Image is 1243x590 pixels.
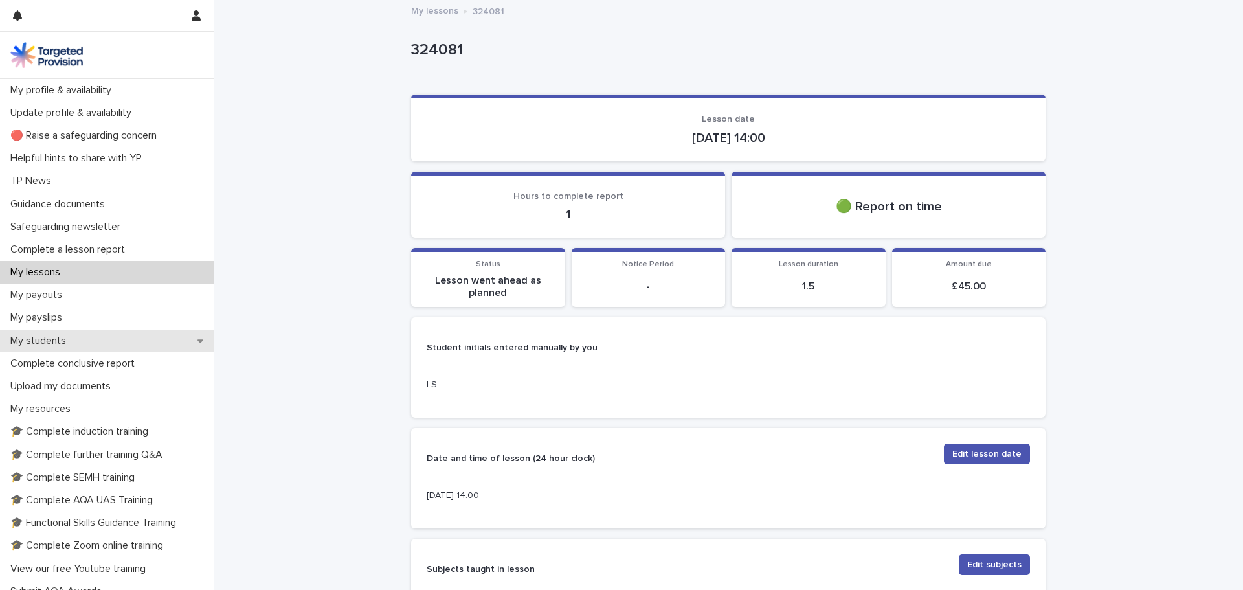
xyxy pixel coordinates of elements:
p: 🎓 Complete AQA UAS Training [5,494,163,506]
p: Complete a lesson report [5,244,135,256]
p: Helpful hints to share with YP [5,152,152,165]
p: My students [5,335,76,347]
p: 324081 [411,41,1040,60]
p: My lessons [5,266,71,278]
p: My payslips [5,312,73,324]
img: M5nRWzHhSzIhMunXDL62 [10,42,83,68]
p: 1 [427,207,710,222]
button: Edit subjects [959,554,1030,575]
span: Status [476,260,500,268]
button: Edit lesson date [944,444,1030,464]
span: Lesson duration [779,260,838,268]
p: 324081 [473,3,504,17]
p: Safeguarding newsletter [5,221,131,233]
span: Hours to complete report [513,192,623,201]
p: Upload my documents [5,380,121,392]
p: 1.5 [739,280,878,293]
p: View our free Youtube training [5,563,156,575]
p: 🎓 Complete further training Q&A [5,449,173,461]
p: Complete conclusive report [5,357,145,370]
span: Edit subjects [967,558,1022,571]
p: Lesson went ahead as planned [419,275,557,299]
p: 🎓 Complete SEMH training [5,471,145,484]
p: Guidance documents [5,198,115,210]
p: 🎓 Complete Zoom online training [5,539,174,552]
span: Notice Period [622,260,674,268]
p: 🟢 Report on time [747,199,1030,214]
span: Edit lesson date [952,448,1022,460]
p: TP News [5,175,62,187]
strong: Subjects taught in lesson [427,565,535,574]
strong: Date and time of lesson (24 hour clock) [427,454,595,463]
p: 🎓 Functional Skills Guidance Training [5,517,186,529]
strong: Student initials entered manually by you [427,343,598,352]
p: Update profile & availability [5,107,142,119]
p: LS [427,378,618,392]
p: My payouts [5,289,73,301]
p: My resources [5,403,81,415]
span: Lesson date [702,115,755,124]
p: £ 45.00 [900,280,1038,293]
p: - [579,280,718,293]
p: 🔴 Raise a safeguarding concern [5,130,167,142]
p: 🎓 Complete induction training [5,425,159,438]
span: Amount due [946,260,992,268]
p: [DATE] 14:00 [427,130,1030,146]
p: My profile & availability [5,84,122,96]
a: My lessons [411,3,458,17]
p: [DATE] 14:00 [427,489,618,503]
